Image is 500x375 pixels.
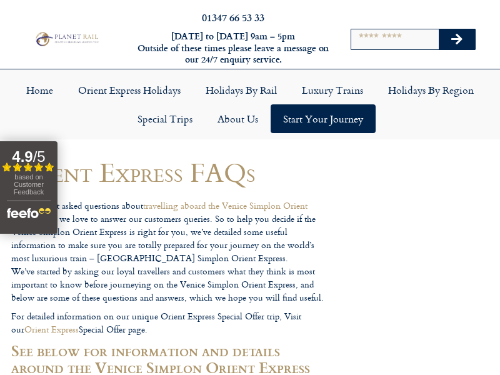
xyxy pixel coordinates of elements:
a: Luxury Trains [289,76,376,104]
a: Start your Journey [271,104,376,133]
img: Planet Rail Train Holidays Logo [33,31,100,47]
a: Holidays by Rail [193,76,289,104]
a: Special Trips [125,104,205,133]
a: Orient Express Holidays [66,76,193,104]
a: Holidays by Region [376,76,486,104]
h6: [DATE] to [DATE] 9am – 5pm Outside of these times please leave a message on our 24/7 enquiry serv... [136,31,330,66]
p: We often get asked questions about , and we love to answer our customers queries. So to help you ... [11,199,326,304]
a: travelling aboard the Venice Simplon Orient Express [11,199,307,225]
a: Orient Express [24,322,79,336]
a: Home [14,76,66,104]
button: Search [439,29,475,49]
a: About Us [205,104,271,133]
nav: Menu [6,76,494,133]
p: For detailed information on our unique Orient Express Special Offer trip, Visit our Special Offer... [11,309,326,336]
a: 01347 66 53 33 [202,10,264,24]
h1: Orient Express FAQs [11,157,326,187]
